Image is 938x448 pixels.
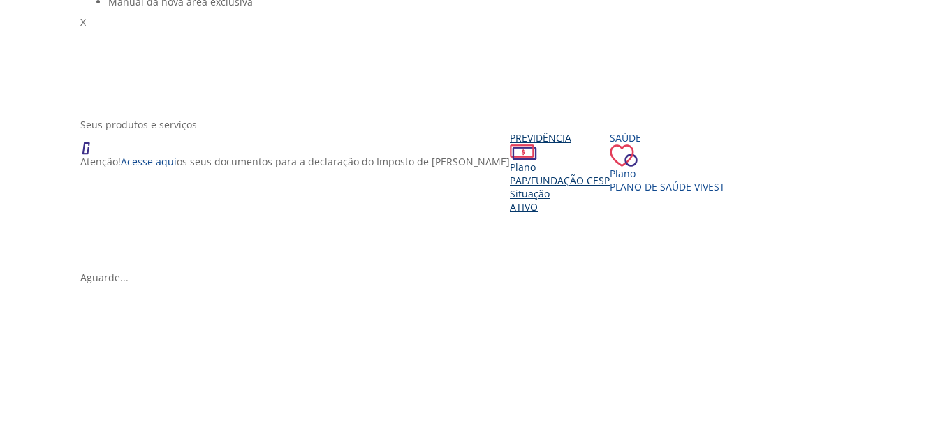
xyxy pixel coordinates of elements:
[610,144,638,167] img: ico_coracao.png
[80,155,510,168] p: Atenção! os seus documentos para a declaração do Imposto de [PERSON_NAME]
[80,118,868,131] div: Seus produtos e serviços
[610,167,725,180] div: Plano
[510,144,537,160] img: ico_dinheiro.png
[80,15,86,29] span: X
[610,131,725,193] a: Saúde PlanoPlano de Saúde VIVEST
[80,271,868,284] div: Aguarde...
[80,131,104,155] img: ico_atencao.png
[510,174,610,187] span: PAP/Fundação CESP
[510,131,610,214] a: Previdência PlanoPAP/Fundação CESP SituaçãoAtivo
[610,180,725,193] span: Plano de Saúde VIVEST
[510,187,610,200] div: Situação
[80,118,868,284] section: <span lang="en" dir="ltr">ProdutosCard</span>
[510,131,610,144] div: Previdência
[510,160,610,174] div: Plano
[510,200,538,214] span: Ativo
[121,155,177,168] a: Acesse aqui
[610,131,725,144] div: Saúde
